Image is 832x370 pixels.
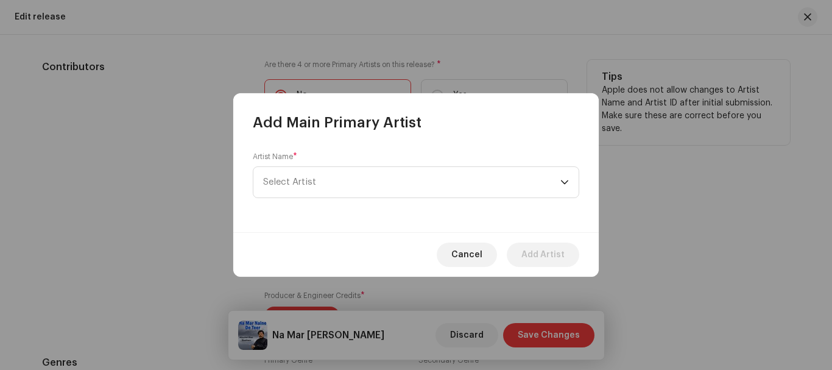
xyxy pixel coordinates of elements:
span: Add Artist [521,243,565,267]
div: dropdown trigger [560,167,569,197]
button: Cancel [437,243,497,267]
label: Artist Name [253,152,297,162]
button: Add Artist [507,243,579,267]
span: Select Artist [263,167,560,197]
span: Add Main Primary Artist [253,113,421,132]
span: Select Artist [263,177,316,187]
span: Cancel [451,243,482,267]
